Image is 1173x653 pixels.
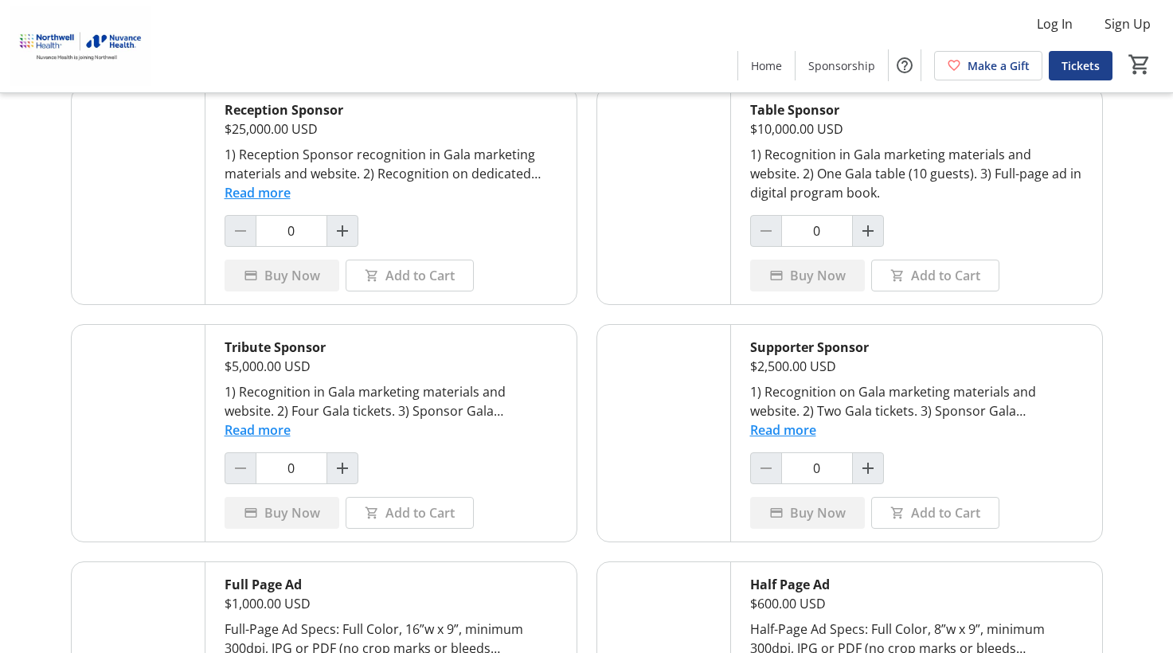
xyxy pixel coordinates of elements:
[750,100,1083,119] div: Table Sponsor
[750,420,816,440] button: Read more
[781,452,853,484] input: Supporter Sponsor Quantity
[808,57,875,74] span: Sponsorship
[256,215,327,247] input: Reception Sponsor Quantity
[1037,14,1073,33] span: Log In
[750,594,1083,613] div: $600.00 USD
[225,575,557,594] div: Full Page Ad
[225,100,557,119] div: Reception Sponsor
[597,325,730,542] img: Supporter Sponsor
[1092,11,1163,37] button: Sign Up
[327,453,358,483] button: Increment by one
[738,51,795,80] a: Home
[327,216,358,246] button: Increment by one
[225,119,557,139] div: $25,000.00 USD
[750,119,1083,139] div: $10,000.00 USD
[750,575,1083,594] div: Half Page Ad
[72,88,205,304] img: Reception Sponsor
[225,145,557,183] div: 1) Reception Sponsor recognition in Gala marketing materials and website. 2) Recognition on dedic...
[1062,57,1100,74] span: Tickets
[225,338,557,357] div: Tribute Sponsor
[934,51,1042,80] a: Make a Gift
[1024,11,1085,37] button: Log In
[853,216,883,246] button: Increment by one
[781,215,853,247] input: Table Sponsor Quantity
[225,420,291,440] button: Read more
[1125,50,1154,79] button: Cart
[225,183,291,202] button: Read more
[889,49,921,81] button: Help
[225,382,557,420] div: 1) Recognition in Gala marketing materials and website. 2) Four Gala tickets. 3) Sponsor Gala att...
[597,88,730,304] img: Table Sponsor
[10,6,151,86] img: Nuvance Health's Logo
[796,51,888,80] a: Sponsorship
[751,57,782,74] span: Home
[750,357,1083,376] div: $2,500.00 USD
[1049,51,1112,80] a: Tickets
[1105,14,1151,33] span: Sign Up
[256,452,327,484] input: Tribute Sponsor Quantity
[968,57,1030,74] span: Make a Gift
[225,357,557,376] div: $5,000.00 USD
[853,453,883,483] button: Increment by one
[750,145,1083,202] div: 1) Recognition in Gala marketing materials and website. 2) One Gala table (10 guests). 3) Full-pa...
[225,594,557,613] div: $1,000.00 USD
[750,382,1083,420] div: 1) Recognition on Gala marketing materials and website. 2) Two Gala tickets. 3) Sponsor Gala atte...
[750,338,1083,357] div: Supporter Sponsor
[72,325,205,542] img: Tribute Sponsor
